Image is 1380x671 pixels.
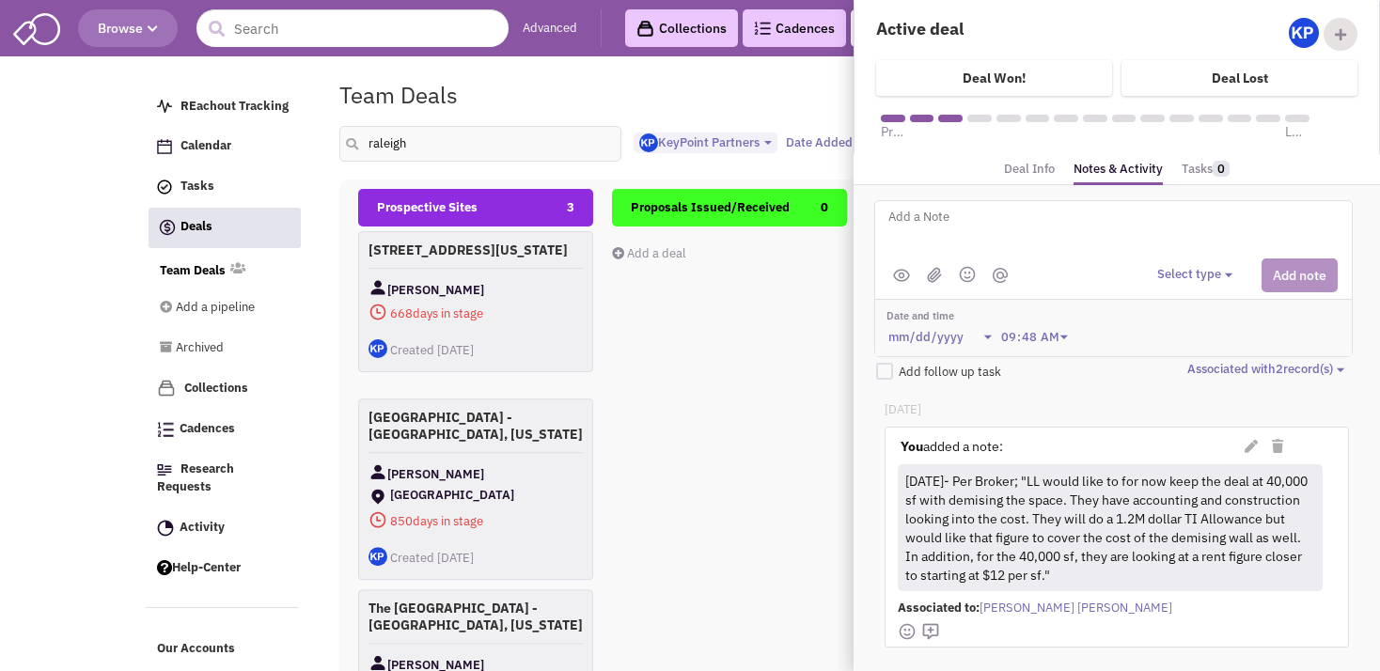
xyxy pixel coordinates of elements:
label: added a note: [901,437,1003,456]
img: ShoppingCenter [369,487,387,506]
a: Cadences [148,412,300,447]
button: Associated with2record(s) [1187,361,1350,379]
span: Our Accounts [157,641,235,657]
img: Calendar.png [157,139,172,154]
button: Browse [78,9,178,47]
span: Date Added [786,134,853,150]
span: Created [DATE] [390,550,474,566]
span: Created [DATE] [390,342,474,358]
img: face-smile.png [898,622,917,641]
span: Prospective Sites [377,199,478,215]
span: [PERSON_NAME] [387,278,484,302]
img: Gp5tB00MpEGTGSMiAkF79g.png [639,133,658,152]
span: Activity [180,519,225,535]
i: Delete Note [1272,440,1283,453]
a: Research Requests [148,452,300,506]
div: [DATE]- Per Broker; "LL would like to for now keep the deal at 40,000 sf with demising the space.... [902,467,1315,588]
img: icon-tasks.png [157,179,172,195]
span: REachout Tracking [180,98,289,114]
button: Select type [1157,266,1238,284]
span: Collections [184,380,248,396]
img: Cadences_logo.png [157,422,174,437]
span: 0 [821,189,828,226]
a: Help-Center [148,551,300,586]
img: icon-collection-lavender.png [157,379,176,398]
span: KeyPoint Partners [639,134,760,150]
span: 2 [1276,361,1283,377]
a: Add a deal [612,245,686,261]
h4: Deal Won! [963,70,1026,86]
h4: Active deal [876,18,1105,39]
img: Contact Image [369,462,387,481]
span: 0 [1213,161,1230,177]
img: mdi_comment-add-outline.png [921,622,940,641]
img: Contact Image [369,278,387,297]
a: Add a pipeline [160,290,274,326]
a: REachout Tracking [148,89,300,125]
a: Team Deals [160,262,226,280]
h4: Deal Lost [1212,70,1268,86]
a: Collections [625,9,738,47]
span: [PERSON_NAME] [PERSON_NAME] [980,600,1172,616]
a: Tasks [1182,156,1230,183]
input: Search deals [339,126,621,162]
span: Proposals Issued/Received [631,199,790,215]
span: Add follow up task [899,364,1001,380]
a: Our Accounts [148,632,300,667]
span: Tasks [180,179,214,195]
h1: Team Deals [339,83,458,107]
span: [PERSON_NAME] [387,462,484,486]
span: Prospective Sites [881,122,905,141]
img: Research.png [157,464,172,476]
label: Date and time [886,309,1076,324]
img: icon-daysinstage-red.png [369,303,387,321]
a: Deals [149,208,301,248]
img: (jpg,png,gif,doc,docx,xls,xlsx,pdf,txt) [927,267,942,283]
span: Lease executed [1285,122,1309,141]
span: 3 [567,189,574,226]
a: Deal Info [1004,156,1055,183]
img: icon-collection-lavender-black.svg [636,20,654,38]
a: Cadences [743,9,846,47]
div: Add Collaborator [1324,18,1357,51]
img: Cadences_logo.png [754,22,771,35]
img: icon-daysinstage-red.png [369,510,387,529]
a: Tasks [148,169,300,205]
span: [GEOGRAPHIC_DATA] [390,488,559,502]
h4: [STREET_ADDRESS][US_STATE] [369,242,583,258]
img: icon-deals.svg [158,216,177,239]
p: [DATE] [885,401,1348,419]
a: Notes & Activity [1074,156,1163,186]
img: help.png [157,560,172,575]
span: Cadences [180,421,235,437]
h4: [GEOGRAPHIC_DATA] - [GEOGRAPHIC_DATA], [US_STATE] [369,409,583,443]
img: public.png [893,269,910,282]
a: Activity [148,510,300,546]
img: Activity.png [157,520,174,537]
input: Search [196,9,509,47]
a: Advanced [523,20,577,38]
span: 668 [390,305,413,321]
span: Browse [98,20,158,37]
img: emoji.png [959,266,976,283]
a: Calendar [148,129,300,164]
img: SmartAdmin [13,9,60,45]
button: KeyPoint Partners [634,133,777,154]
span: days in stage [369,509,583,533]
span: Calendar [180,138,231,154]
a: Archived [160,331,274,367]
span: 850 [390,513,413,529]
img: Gp5tB00MpEGTGSMiAkF79g.png [1289,18,1319,48]
h4: The [GEOGRAPHIC_DATA] - [GEOGRAPHIC_DATA], [US_STATE] [369,600,583,633]
span: Research Requests [157,461,234,495]
i: Edit Note [1245,440,1258,453]
strong: You [901,438,923,455]
span: days in stage [369,302,583,325]
button: Date Added [780,133,873,153]
a: Collections [148,370,300,407]
span: Associated to: [898,600,980,616]
img: mantion.png [993,268,1008,283]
